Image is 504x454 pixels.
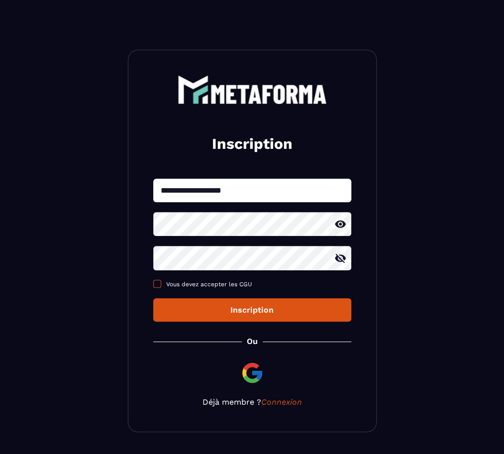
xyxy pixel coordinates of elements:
button: Inscription [153,298,351,322]
p: Ou [247,337,258,346]
a: logo [153,75,351,104]
a: Connexion [261,397,302,407]
img: logo [178,75,327,104]
span: Vous devez accepter les CGU [166,281,252,288]
div: Inscription [161,305,343,315]
p: Déjà membre ? [153,397,351,407]
img: google [240,361,264,385]
h2: Inscription [165,134,339,154]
